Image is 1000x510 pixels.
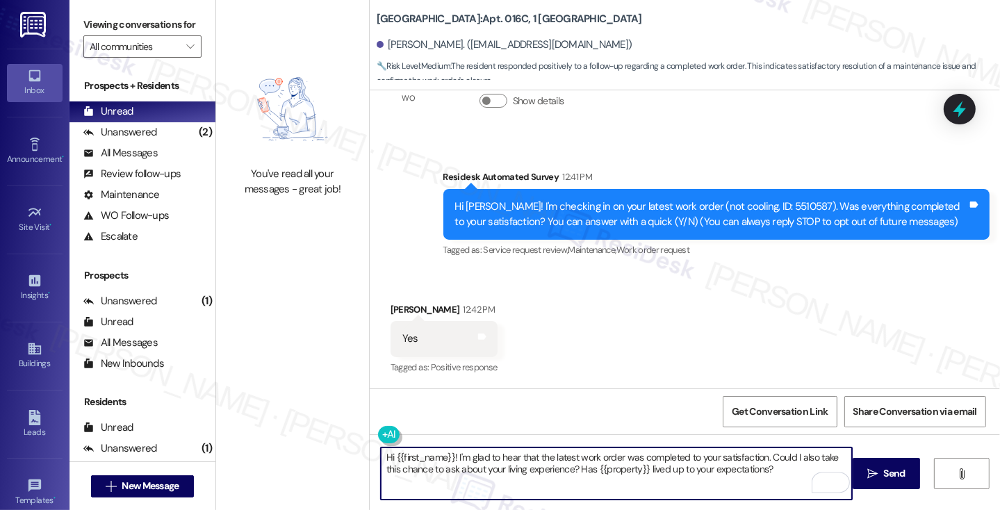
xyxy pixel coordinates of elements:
[513,94,564,108] label: Show details
[83,315,133,329] div: Unread
[198,438,215,459] div: (1)
[83,336,158,350] div: All Messages
[391,357,498,377] div: Tagged as:
[459,302,495,317] div: 12:42 PM
[231,167,354,197] div: You've read all your messages - great job!
[83,125,157,140] div: Unanswered
[91,475,194,497] button: New Message
[377,60,450,72] strong: 🔧 Risk Level: Medium
[186,41,194,52] i: 
[62,152,64,162] span: •
[884,466,905,481] span: Send
[616,244,689,256] span: Work order request
[50,220,52,230] span: •
[83,188,160,202] div: Maintenance
[568,244,616,256] span: Maintenance ,
[732,404,828,419] span: Get Conversation Link
[83,208,169,223] div: WO Follow-ups
[83,441,157,456] div: Unanswered
[391,302,498,322] div: [PERSON_NAME]
[83,104,133,119] div: Unread
[377,12,642,26] b: [GEOGRAPHIC_DATA]: Apt. 016C, 1 [GEOGRAPHIC_DATA]
[198,290,215,312] div: (1)
[7,201,63,238] a: Site Visit •
[377,38,632,52] div: [PERSON_NAME]. ([EMAIL_ADDRESS][DOMAIN_NAME])
[7,64,63,101] a: Inbox
[443,170,990,189] div: Residesk Automated Survey
[20,12,49,38] img: ResiDesk Logo
[106,481,116,492] i: 
[195,122,215,143] div: (2)
[231,58,354,161] img: empty-state
[402,331,418,346] div: Yes
[455,199,967,229] div: Hi [PERSON_NAME]! I'm checking in on your latest work order (not cooling, ID: 5510587). Was every...
[83,356,164,371] div: New Inbounds
[853,404,977,419] span: Share Conversation via email
[83,229,138,244] div: Escalate
[83,146,158,161] div: All Messages
[443,240,990,260] div: Tagged as:
[377,59,1000,89] span: : The resident responded positively to a follow-up regarding a completed work order. This indicat...
[853,458,920,489] button: Send
[844,396,986,427] button: Share Conversation via email
[7,406,63,443] a: Leads
[723,396,837,427] button: Get Conversation Link
[381,447,852,500] textarea: To enrich screen reader interactions, please activate Accessibility in Grammarly extension settings
[83,294,157,309] div: Unanswered
[90,35,179,58] input: All communities
[69,79,215,93] div: Prospects + Residents
[48,288,50,298] span: •
[122,479,179,493] span: New Message
[559,170,592,184] div: 12:41 PM
[7,269,63,306] a: Insights •
[83,167,181,181] div: Review follow-ups
[7,337,63,375] a: Buildings
[69,268,215,283] div: Prospects
[54,493,56,503] span: •
[867,468,878,479] i: 
[83,420,133,435] div: Unread
[69,395,215,409] div: Residents
[402,91,415,106] div: WO
[483,244,568,256] span: Service request review ,
[956,468,967,479] i: 
[431,361,498,373] span: Positive response
[83,14,202,35] label: Viewing conversations for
